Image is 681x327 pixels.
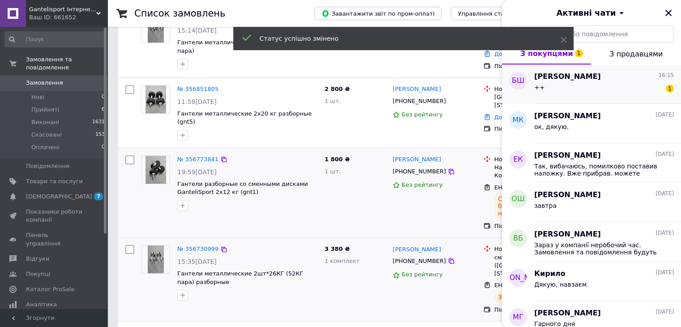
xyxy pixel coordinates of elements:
[102,106,105,114] span: 6
[494,93,585,109] div: [GEOGRAPHIC_DATA], вул. [STREET_ADDRESS] 39
[494,306,585,314] div: Післяплата
[494,194,585,219] div: Статус відправлення буде відомий найближчим часом
[177,270,303,285] a: Гантели металлические 2шт*26КГ (52КГ пара) разборные
[26,56,107,72] span: Замовлення та повідомлення
[534,269,565,279] span: Кирило
[325,156,350,163] span: 1 800 ₴
[502,183,681,222] button: ОШ[PERSON_NAME][DATE]завтра
[494,51,527,57] a: Додати ЕН
[177,27,217,34] span: 15:14[DATE]
[29,13,107,22] div: Ваш ID: 661652
[494,292,545,302] div: Заплановано
[177,110,312,125] span: Гантели металлические 2x20 кг разборные (gnt5)
[31,106,59,114] span: Прийняті
[134,8,225,19] h1: Список замовлень
[148,245,163,273] img: Фото товару
[325,245,350,252] span: 3 380 ₴
[513,312,523,323] span: МГ
[556,7,616,19] span: Активні чати
[534,281,587,288] span: Дякую, навзаєм
[26,231,83,247] span: Панель управління
[502,222,681,262] button: ВБ[PERSON_NAME][DATE]Зараз у компанії неробочий час. Замовлення та повідомлення будуть оброблені ...
[494,254,585,278] div: смт. [GEOGRAPHIC_DATA] ([GEOGRAPHIC_DATA].), №1: [STREET_ADDRESS][DATE]
[31,143,60,151] span: Оплачені
[655,308,674,316] span: [DATE]
[260,34,538,43] div: Статус успішно змінено
[26,208,83,224] span: Показники роботи компанії
[393,245,441,254] a: [PERSON_NAME]
[494,155,585,163] div: Нова Пошта
[655,269,674,276] span: [DATE]
[658,72,674,79] span: 16:15
[177,181,308,196] a: Гантели разборные со сменными дисками GanteliSport 2x12 кг (gnt1)
[391,95,448,107] div: [PHONE_NUMBER]
[458,10,526,17] span: Управління статусами
[26,270,50,278] span: Покупці
[534,190,601,200] span: [PERSON_NAME]
[666,85,674,93] span: 1
[26,285,74,293] span: Каталог ProSale
[177,245,218,252] a: № 356730999
[494,114,527,120] a: Додати ЕН
[26,301,57,309] span: Аналітика
[502,43,591,65] button: З покупцями1
[512,76,524,86] span: БШ
[655,151,674,158] span: [DATE]
[102,93,105,101] span: 0
[148,15,163,43] img: Фото товару
[146,86,167,113] img: Фото товару
[527,7,656,19] button: Активні чати
[31,131,62,139] span: Скасовані
[534,123,569,130] span: ок, дякую.
[513,155,523,165] span: ЕК
[94,193,103,200] span: 7
[402,111,443,118] span: Без рейтингу
[314,7,441,20] button: Завантажити звіт по пром-оплаті
[494,163,585,180] div: Надвірна, №2 (до 30 кг): вул. Коперніка, 2
[31,93,44,101] span: Нові
[325,258,360,264] span: 1 комплект
[141,85,170,114] a: Фото товару
[512,115,523,125] span: МК
[391,166,448,177] div: [PHONE_NUMBER]
[509,25,674,43] input: Пошук чату або повідомлення
[177,39,303,54] a: Гантели металлические 2шт*30КГ (60КГ пара)
[488,273,548,283] span: [PERSON_NAME]
[609,50,663,58] span: З продавцями
[534,241,661,256] span: Зараз у компанії неробочий час. Замовлення та повідомлення будуть оброблені з 08:00 найближчого р...
[141,155,170,184] a: Фото товару
[513,233,523,244] span: ВБ
[4,31,106,47] input: Пошук
[177,156,218,163] a: № 356773841
[511,194,525,204] span: ОШ
[494,85,585,93] div: Нова Пошта
[393,155,441,164] a: [PERSON_NAME]
[141,245,170,274] a: Фото товару
[534,202,557,209] span: завтра
[534,229,601,240] span: [PERSON_NAME]
[393,85,441,94] a: [PERSON_NAME]
[591,43,681,65] button: З продавцями
[26,255,49,263] span: Відгуки
[663,8,674,18] button: Закрити
[141,14,170,43] a: Фото товару
[26,162,69,170] span: Повідомлення
[575,49,583,57] span: 1
[177,98,217,105] span: 11:58[DATE]
[146,156,167,184] img: Фото товару
[655,111,674,119] span: [DATE]
[494,282,558,288] span: ЕН: 20451225185336
[402,181,443,188] span: Без рейтингу
[177,86,218,92] a: № 356851805
[450,7,533,20] button: Управління статусами
[391,255,448,267] div: [PHONE_NUMBER]
[31,118,59,126] span: Виконані
[502,104,681,143] button: МК[PERSON_NAME][DATE]ок, дякую.
[29,5,96,13] span: Gantelisport Інтернет-магазин
[325,86,350,92] span: 2 800 ₴
[26,193,92,201] span: [DEMOGRAPHIC_DATA]
[534,163,661,177] span: Так, вибачаюсь, помилково поставив наложку. Вже прибрав. можете отримувати.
